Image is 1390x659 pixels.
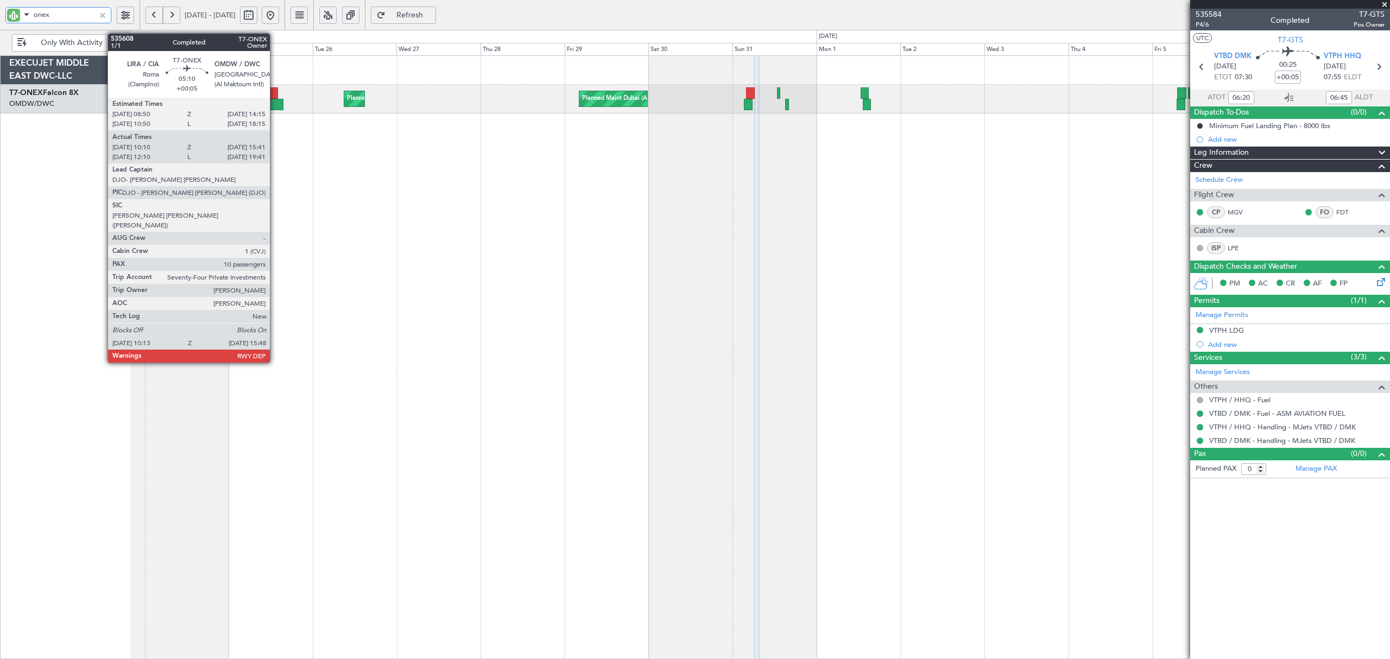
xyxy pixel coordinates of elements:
span: Pos Owner [1354,20,1385,29]
span: T7-ONEX [9,89,43,97]
div: Planned Maint Dubai (Al Maktoum Intl) [582,91,689,107]
span: (1/1) [1351,295,1367,306]
a: LPE [1228,243,1252,253]
div: Add new [1208,135,1385,144]
span: [DATE] - [DATE] [185,10,236,20]
span: T7-GTS [1354,9,1385,20]
span: Refresh [388,11,432,19]
span: AC [1258,278,1268,289]
div: CP [1207,206,1225,218]
label: Planned PAX [1196,464,1236,474]
div: Sun 31 [732,43,817,56]
span: ETOT [1214,72,1232,83]
span: Permits [1194,295,1220,307]
span: Leg Information [1194,147,1249,159]
button: Only With Activity [12,34,118,52]
span: Dispatch Checks and Weather [1194,261,1297,273]
a: FDT [1336,207,1361,217]
button: Refresh [371,7,436,24]
span: Flight Crew [1194,189,1234,201]
div: Sun 24 [144,43,229,56]
a: VTPH / HHQ - Handling - MJets VTBD / DMK [1209,422,1356,432]
div: Planned Maint Dubai (Al Maktoum Intl) [347,91,454,107]
div: Tue 26 [313,43,397,56]
span: AF [1313,278,1322,289]
span: Cabin Crew [1194,225,1235,237]
div: Wed 27 [396,43,481,56]
div: Wed 3 [984,43,1069,56]
div: Mon 1 [817,43,901,56]
div: Thu 28 [481,43,565,56]
div: VTPH LDG [1209,326,1244,335]
a: T7-ONEXFalcon 8X [9,89,79,97]
span: 535584 [1196,9,1222,20]
span: ELDT [1344,72,1361,83]
span: 07:30 [1235,72,1252,83]
div: Completed [1271,15,1310,26]
span: T7-GTS [1278,34,1303,46]
span: ATOT [1208,92,1225,103]
button: UTC [1193,33,1212,43]
a: Manage Permits [1196,310,1248,321]
span: PM [1229,278,1240,289]
div: [DATE] [819,32,837,41]
a: MGV [1228,207,1252,217]
input: --:-- [1326,91,1352,104]
input: --:-- [1228,91,1254,104]
a: VTPH / HHQ - Fuel [1209,395,1271,404]
span: Services [1194,352,1222,364]
div: Tue 2 [900,43,984,56]
span: 00:25 [1279,60,1297,71]
input: A/C (Reg. or Type) [34,7,95,23]
div: Thu 4 [1069,43,1153,56]
div: Mon 25 [229,43,313,56]
a: OMDW/DWC [9,99,54,109]
div: Fri 5 [1152,43,1236,56]
div: Fri 29 [565,43,649,56]
a: VTBD / DMK - Handling - MJets VTBD / DMK [1209,436,1355,445]
a: VTBD / DMK - Fuel - ASM AVIATION FUEL [1209,409,1345,418]
span: [DATE] [1214,61,1236,72]
span: FP [1340,278,1348,289]
span: (0/0) [1351,448,1367,459]
span: 07:55 [1324,72,1341,83]
span: Crew [1194,160,1212,172]
span: Pax [1194,448,1206,460]
span: CR [1286,278,1295,289]
span: (3/3) [1351,351,1367,363]
a: Schedule Crew [1196,175,1243,186]
div: FO [1316,206,1334,218]
span: VTPH HHQ [1324,51,1361,62]
div: ISP [1207,242,1225,254]
span: (0/0) [1351,106,1367,118]
span: VTBD DMK [1214,51,1252,62]
span: Dispatch To-Dos [1194,106,1249,119]
span: ALDT [1355,92,1373,103]
a: Manage Services [1196,367,1250,378]
span: Others [1194,381,1218,393]
div: Minimum Fuel Landing Plan - 8000 lbs [1209,121,1330,130]
span: P4/6 [1196,20,1222,29]
a: Manage PAX [1296,464,1337,474]
div: [DATE] [132,32,150,41]
span: Only With Activity [29,39,114,47]
div: Sat 30 [648,43,732,56]
div: Add new [1208,340,1385,349]
span: [DATE] [1324,61,1346,72]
